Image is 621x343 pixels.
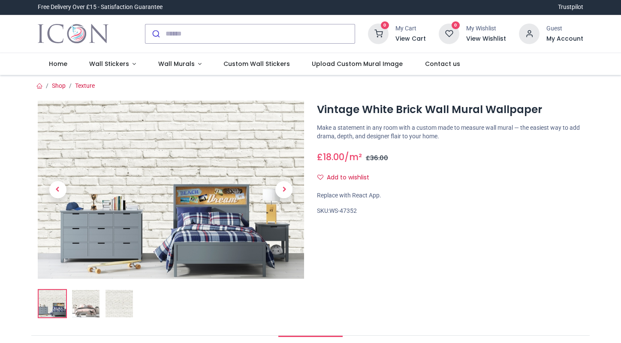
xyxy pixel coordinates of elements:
img: Vintage White Brick Wall Mural Wallpaper [39,290,66,317]
div: My Cart [395,24,426,33]
a: Next [264,127,304,252]
span: 36.00 [370,154,388,162]
span: Previous [49,181,66,198]
button: Add to wishlistAdd to wishlist [317,170,377,185]
a: My Account [546,35,583,43]
img: Icon Wall Stickers [38,22,109,46]
img: WS-47352-03 [106,290,133,317]
div: Free Delivery Over £15 - Satisfaction Guarantee [38,3,163,12]
img: WS-47352-02 [72,290,99,317]
sup: 0 [452,21,460,30]
i: Add to wishlist [317,174,323,180]
div: Guest [546,24,583,33]
span: Contact us [425,60,460,68]
span: £ [317,151,344,163]
span: Custom Wall Stickers [223,60,290,68]
a: Trustpilot [558,3,583,12]
a: Previous [38,127,78,252]
a: Logo of Icon Wall Stickers [38,22,109,46]
h1: Vintage White Brick Wall Mural Wallpaper [317,102,583,117]
a: 0 [439,30,459,36]
div: SKU: [317,207,583,215]
div: Replace with React App. [317,191,583,200]
span: £ [366,154,388,162]
span: 18.00 [323,151,344,163]
sup: 0 [381,21,389,30]
span: Home [49,60,67,68]
span: Wall Murals [158,60,195,68]
span: WS-47352 [329,207,357,214]
button: Submit [145,24,166,43]
span: Upload Custom Mural Image [312,60,403,68]
a: View Cart [395,35,426,43]
span: /m² [344,151,362,163]
a: Texture [75,82,95,89]
span: Next [275,181,292,198]
img: Vintage White Brick Wall Mural Wallpaper [38,101,304,279]
a: Wall Stickers [78,53,147,75]
span: Wall Stickers [89,60,129,68]
div: My Wishlist [466,24,506,33]
a: Shop [52,82,66,89]
a: View Wishlist [466,35,506,43]
p: Make a statement in any room with a custom made to measure wall mural — the easiest way to add dr... [317,124,583,140]
a: 0 [368,30,389,36]
a: Wall Murals [147,53,213,75]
